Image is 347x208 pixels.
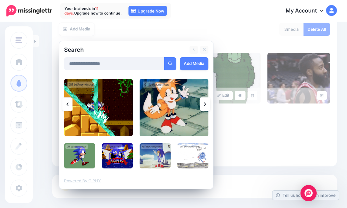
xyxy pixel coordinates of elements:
[65,144,88,149] div: Gif by
[303,23,330,36] a: Delete All
[128,6,167,16] a: Upgrade Now
[177,143,208,168] img: Sonic The Hedgehog Sanic Hegehog GIF
[214,91,233,100] a: Edit
[103,144,122,149] div: Gif by
[64,6,122,16] p: Your trial ends in Upgrade now to continue.
[64,79,133,136] img: Sonic The Hedgehog Pixel GIF
[59,180,330,198] a: Select Quotes
[149,145,162,148] a: Anonymous
[279,3,337,19] a: My Account
[267,53,330,103] img: 92CBLB7PVNMBU1X2IWRR9YHIIO47P2GH.gif
[153,83,169,86] a: Anonymous
[279,23,304,36] div: media
[67,82,95,88] div: Gif by
[179,144,201,149] div: Gif by
[187,145,200,148] a: Anonymous
[64,6,98,16] span: 11 days.
[64,178,101,183] a: Powered By GIPHY
[64,143,95,168] img: Sonic The Hedgehog GIF
[6,5,52,17] img: Missinglettr
[16,37,22,43] img: menu.png
[198,53,261,103] img: 2UJT6REEGDY7V97BJJ3UTDWXBY6Y4RGE_large.jpeg
[140,143,171,168] img: sonic the hedgehog GIF
[59,23,94,36] a: Add Media
[77,83,94,86] a: Anonymous
[140,79,208,136] img: sonic the hedgehog sega GIF
[300,185,317,201] div: Open Intercom Messenger
[64,47,84,53] h2: Search
[180,57,208,70] a: Add Media
[111,145,121,148] a: otajaider
[143,82,171,88] div: Gif by
[272,191,339,200] a: Tell us how we can improve
[74,145,87,148] a: Anonymous
[141,144,164,149] div: Gif by
[284,27,287,32] span: 3
[102,143,133,168] img: Sonic The Hedgehog Pixel GIF by Ota Jaider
